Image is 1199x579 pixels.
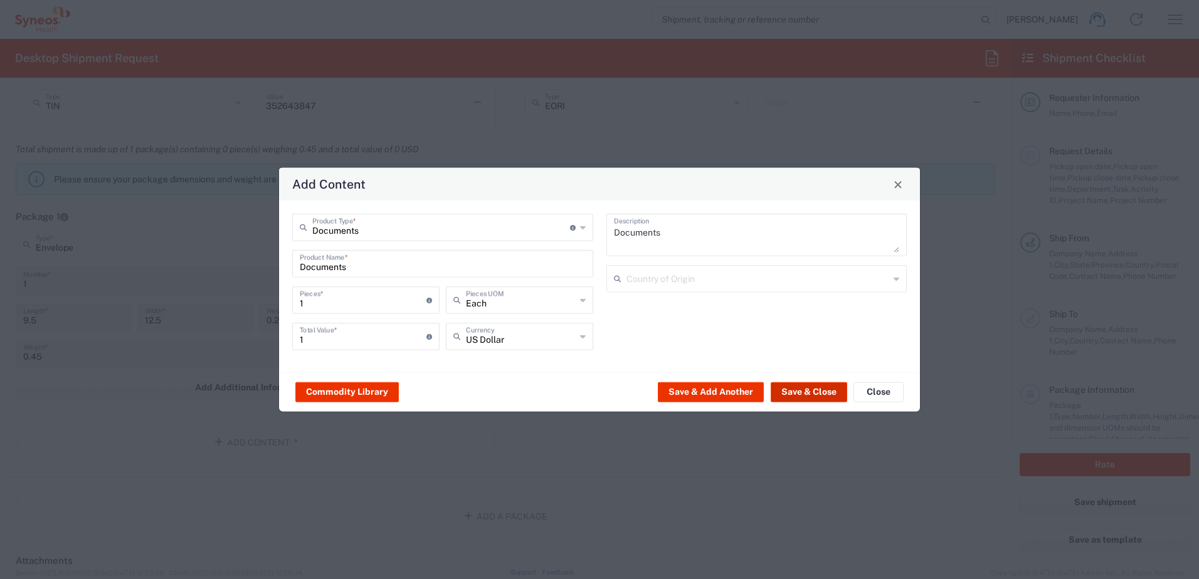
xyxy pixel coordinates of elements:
button: Close [889,175,907,193]
button: Save & Close [771,382,847,402]
h4: Add Content [292,175,366,193]
button: Save & Add Another [658,382,764,402]
button: Close [853,382,904,402]
button: Commodity Library [295,382,399,402]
